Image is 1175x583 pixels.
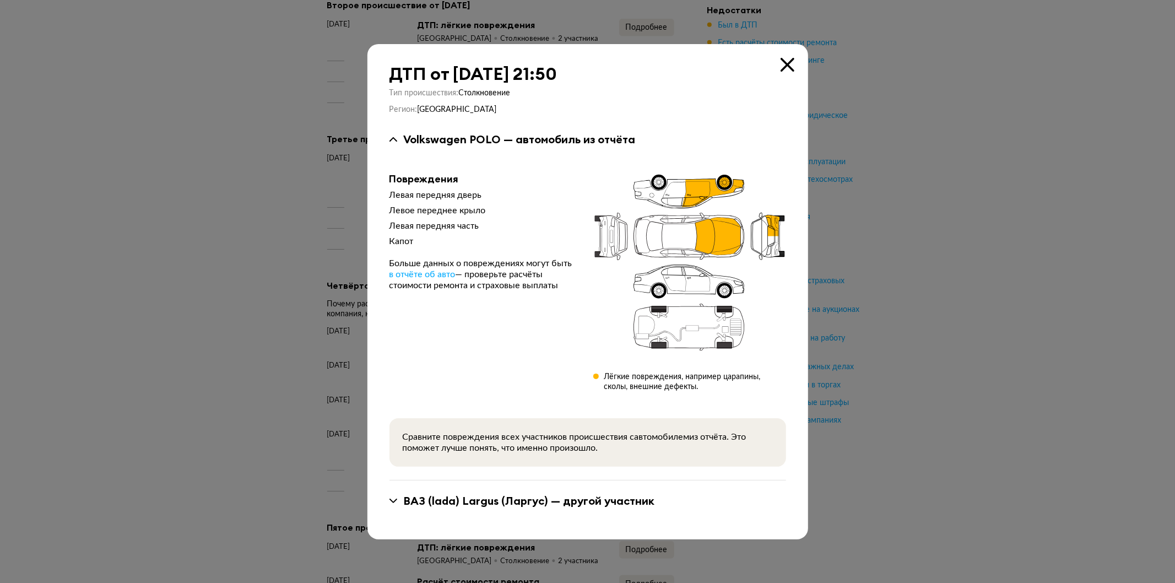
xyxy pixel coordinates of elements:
div: Левая передняя дверь [389,190,576,201]
div: Лёгкие повреждения, например царапины, сколы, внешние дефекты. [604,372,786,392]
div: Капот [389,236,576,247]
div: Тип происшествия : [389,88,786,98]
div: Повреждения [389,173,576,185]
div: Volkswagen POLO — автомобиль из отчёта [404,132,636,147]
a: в отчёте об авто [389,269,456,280]
div: ДТП от [DATE] 21:50 [389,64,786,84]
div: Больше данных о повреждениях могут быть — проверьте расчёты стоимости ремонта и страховые выплаты [389,258,576,291]
span: Столкновение [459,89,511,97]
span: в отчёте об авто [389,270,456,279]
div: Сравните повреждения всех участников происшествия с автомобилем из отчёта. Это поможет лучше поня... [403,431,773,454]
span: [GEOGRAPHIC_DATA] [418,106,497,114]
div: Регион : [389,105,786,115]
div: Левая передняя часть [389,220,576,231]
div: Левое переднее крыло [389,205,576,216]
div: ВАЗ (lada) Largus (Ларгус) — другой участник [404,494,655,508]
